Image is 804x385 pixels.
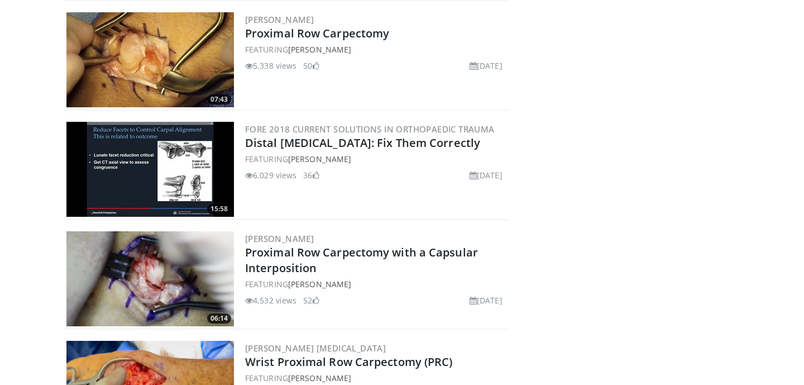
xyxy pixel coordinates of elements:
a: FORE 2018 Current Solutions in Orthopaedic Trauma [245,123,495,135]
img: e19aa116-9160-4336-b0e7-5adeaa8703b7.300x170_q85_crop-smart_upscale.jpg [66,231,234,326]
a: Distal [MEDICAL_DATA]: Fix Them Correctly [245,135,480,150]
li: 6,029 views [245,169,296,181]
span: 15:58 [207,204,231,214]
li: [DATE] [470,169,502,181]
a: [PERSON_NAME] [245,233,314,244]
a: Proximal Row Carpectomy with a Capsular Interposition [245,245,478,275]
div: FEATURING [245,372,507,384]
a: [PERSON_NAME] [MEDICAL_DATA] [245,343,386,354]
a: Wrist Proximal Row Carpectomy (PRC) [245,354,453,369]
a: 07:43 [66,12,234,107]
li: 50 [303,60,319,72]
div: FEATURING [245,153,507,165]
a: [PERSON_NAME] [288,44,351,55]
img: 0530de54-29e7-4de4-8f99-4b9549701bd7.300x170_q85_crop-smart_upscale.jpg [66,122,234,217]
div: FEATURING [245,278,507,290]
li: 4,532 views [245,294,296,306]
li: 5,338 views [245,60,296,72]
li: 52 [303,294,319,306]
a: 06:14 [66,231,234,326]
li: [DATE] [470,60,502,72]
div: FEATURING [245,44,507,55]
li: 36 [303,169,319,181]
a: Proximal Row Carpectomy [245,26,389,41]
img: e6b90a39-11c4-452a-a579-c84ec927ec26.300x170_q85_crop-smart_upscale.jpg [66,12,234,107]
li: [DATE] [470,294,502,306]
a: 15:58 [66,122,234,217]
span: 07:43 [207,94,231,104]
a: [PERSON_NAME] [288,154,351,164]
span: 06:14 [207,313,231,324]
a: [PERSON_NAME] [288,373,351,383]
a: [PERSON_NAME] [288,279,351,289]
a: [PERSON_NAME] [245,14,314,25]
